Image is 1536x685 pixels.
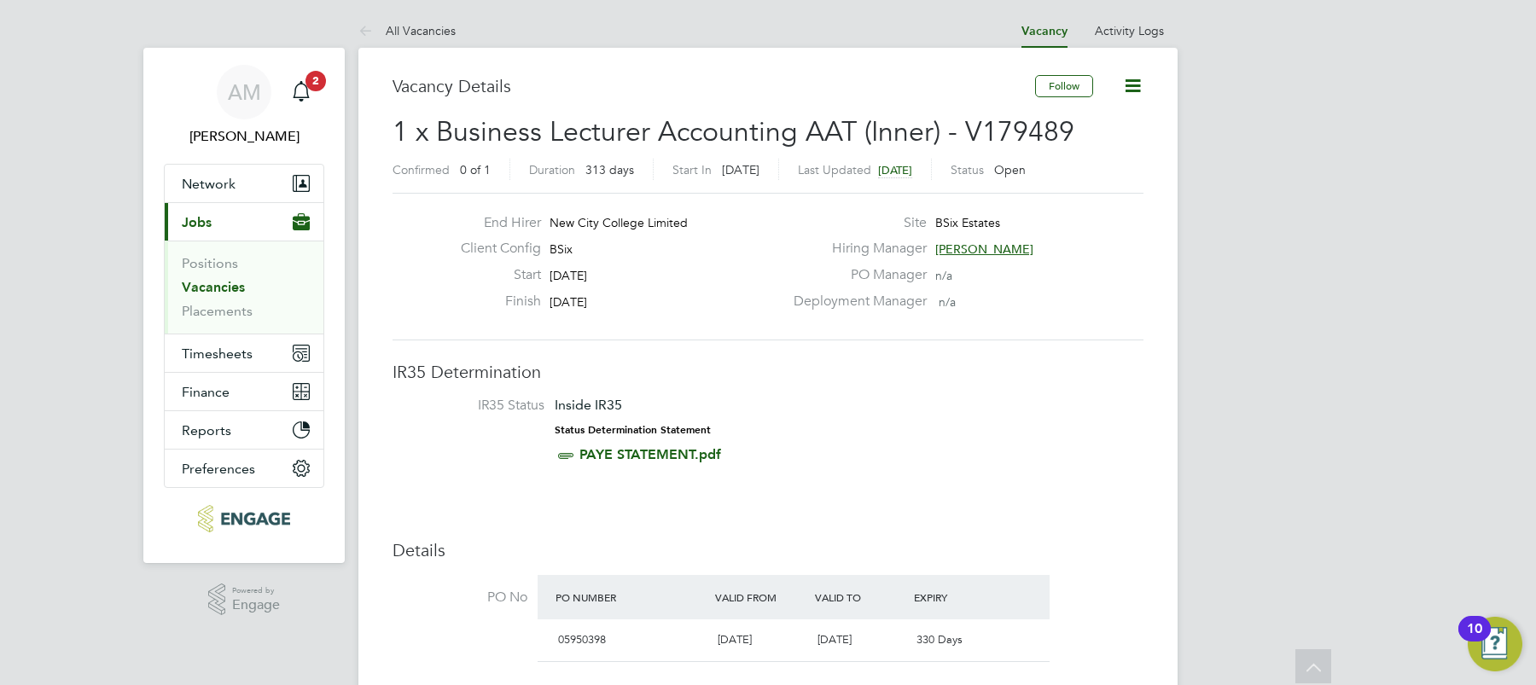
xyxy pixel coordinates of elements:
span: Timesheets [182,345,253,362]
button: Network [165,165,323,202]
div: Jobs [165,241,323,334]
span: BSix Estates [935,215,1000,230]
a: All Vacancies [358,23,456,38]
a: Activity Logs [1095,23,1164,38]
button: Follow [1035,75,1093,97]
button: Preferences [165,450,323,487]
label: Last Updated [798,162,871,177]
label: Duration [529,162,575,177]
span: n/a [939,294,956,310]
div: PO Number [551,582,711,612]
span: 330 Days [916,632,963,647]
span: Engage [232,598,280,612]
span: BSix [550,241,573,257]
span: Powered by [232,583,280,598]
div: Valid From [711,582,811,612]
a: 2 [284,65,318,119]
span: 313 days [585,162,634,177]
div: Expiry [910,582,1009,612]
a: Positions [182,255,238,271]
span: Jobs [182,214,212,230]
strong: Status Determination Statement [555,424,711,436]
span: 05950398 [558,632,606,647]
span: Reports [182,422,231,438]
span: n/a [935,268,952,283]
label: Start [447,266,541,284]
a: Placements [182,303,253,319]
h3: Vacancy Details [393,75,1035,97]
label: Start In [672,162,712,177]
button: Open Resource Center, 10 new notifications [1468,617,1522,671]
img: tr2rec-logo-retina.png [198,505,289,532]
button: Finance [165,373,323,410]
span: [DATE] [550,294,587,310]
span: [DATE] [722,162,759,177]
label: Site [783,214,927,232]
label: Status [951,162,984,177]
nav: Main navigation [143,48,345,563]
label: PO No [393,589,527,607]
label: Confirmed [393,162,450,177]
span: 2 [305,71,326,91]
span: [DATE] [878,163,912,177]
span: 0 of 1 [460,162,491,177]
a: AM[PERSON_NAME] [164,65,324,147]
button: Reports [165,411,323,449]
span: [DATE] [718,632,752,647]
span: [DATE] [550,268,587,283]
span: Open [994,162,1026,177]
a: PAYE STATEMENT.pdf [579,446,721,462]
a: Vacancies [182,279,245,295]
label: Finish [447,293,541,311]
span: Network [182,176,236,192]
a: Vacancy [1021,24,1068,38]
label: PO Manager [783,266,927,284]
a: Go to home page [164,505,324,532]
label: Hiring Manager [783,240,927,258]
div: 10 [1467,629,1482,651]
h3: IR35 Determination [393,361,1143,383]
span: Inside IR35 [555,397,622,413]
span: Angelina Morris [164,126,324,147]
button: Timesheets [165,334,323,372]
span: New City College Limited [550,215,688,230]
label: IR35 Status [410,397,544,415]
label: Deployment Manager [783,293,927,311]
button: Jobs [165,203,323,241]
span: [PERSON_NAME] [935,241,1033,257]
a: Powered byEngage [208,583,281,616]
span: 1 x Business Lecturer Accounting AAT (Inner) - V179489 [393,115,1074,148]
span: AM [228,81,261,103]
div: Valid To [811,582,911,612]
span: Finance [182,384,230,400]
span: Preferences [182,461,255,477]
span: [DATE] [817,632,852,647]
label: Client Config [447,240,541,258]
label: End Hirer [447,214,541,232]
h3: Details [393,539,1143,561]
